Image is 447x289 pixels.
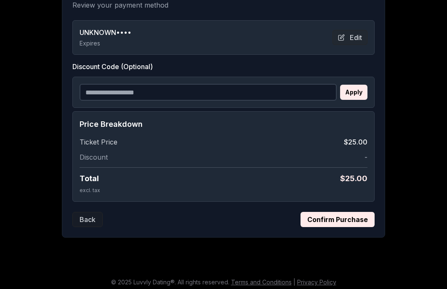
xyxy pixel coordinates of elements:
button: Apply [340,85,367,100]
button: Edit [333,30,367,45]
button: Back [72,212,103,227]
a: Privacy Policy [297,278,336,286]
span: Discount [80,152,108,162]
span: Ticket Price [80,137,117,147]
p: Expires [80,39,131,48]
span: UNKNOWN •••• [80,27,131,37]
label: Discount Code (Optional) [72,62,375,72]
span: | [293,278,295,286]
span: $25.00 [344,137,367,147]
span: - [365,152,367,162]
span: excl. tax [80,187,100,193]
h4: Price Breakdown [80,118,367,130]
a: Terms and Conditions [231,278,292,286]
button: Confirm Purchase [301,212,375,227]
span: $ 25.00 [340,173,367,185]
span: Total [80,173,99,185]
